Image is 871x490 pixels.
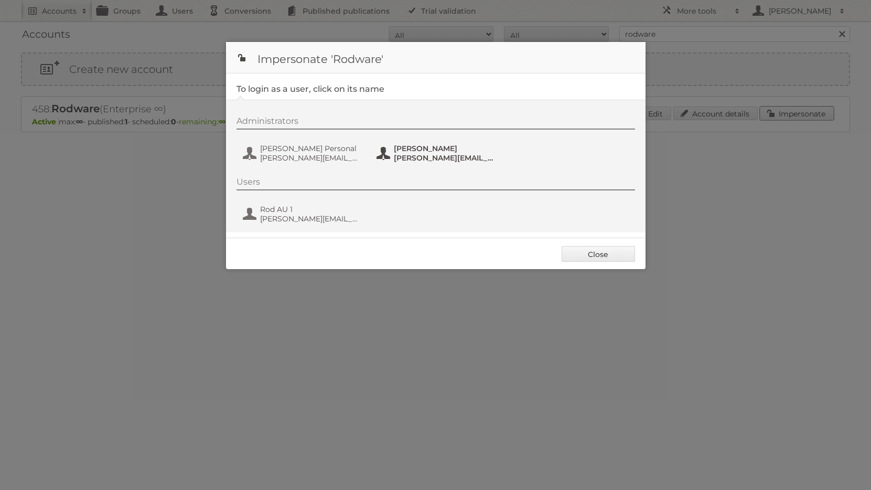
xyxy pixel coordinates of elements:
[242,143,365,164] button: [PERSON_NAME] Personal [PERSON_NAME][EMAIL_ADDRESS][DOMAIN_NAME]
[562,246,635,262] a: Close
[260,144,362,153] span: [PERSON_NAME] Personal
[242,204,365,225] button: Rod AU 1 [PERSON_NAME][EMAIL_ADDRESS][DOMAIN_NAME]
[236,177,635,190] div: Users
[236,84,384,94] legend: To login as a user, click on its name
[394,153,496,163] span: [PERSON_NAME][EMAIL_ADDRESS][DOMAIN_NAME]
[394,144,496,153] span: [PERSON_NAME]
[260,205,362,214] span: Rod AU 1
[226,42,646,73] h1: Impersonate 'Rodware'
[236,116,635,130] div: Administrators
[260,214,362,223] span: [PERSON_NAME][EMAIL_ADDRESS][DOMAIN_NAME]
[375,143,499,164] button: [PERSON_NAME] [PERSON_NAME][EMAIL_ADDRESS][DOMAIN_NAME]
[260,153,362,163] span: [PERSON_NAME][EMAIL_ADDRESS][DOMAIN_NAME]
